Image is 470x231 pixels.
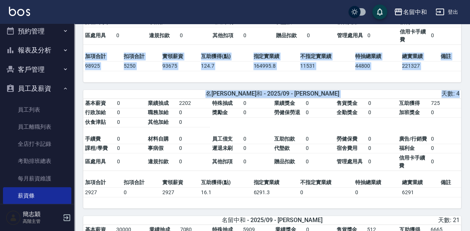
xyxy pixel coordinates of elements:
td: 備註 [439,178,461,187]
td: 互助獲得(點) [199,178,252,187]
span: 違規扣款 [148,158,169,164]
td: 0 [115,144,146,153]
td: 0 [178,27,211,45]
span: 名[PERSON_NAME]和 - 2025/09 - [PERSON_NAME] [205,90,339,98]
td: 0 [177,108,210,118]
td: 扣項合計 [122,52,161,61]
span: 代墊款 [274,145,290,151]
h5: 簡志穎 [23,211,61,218]
span: 勞健保勞退 [274,109,300,115]
img: Person [6,210,21,225]
span: 基本薪資 [85,100,106,106]
div: 天數: 4 [336,90,460,98]
td: 0 [366,134,397,144]
span: 手續費 [85,136,101,142]
td: 互助獲得(點) [199,52,252,61]
td: 0 [242,99,272,108]
td: 0 [429,108,461,118]
button: 客戶管理 [3,60,71,79]
span: 加班獎金 [399,109,420,115]
span: 特殊抽成 [212,100,233,106]
span: 獎勵金 [212,109,227,115]
span: 信用卡手續費 [400,29,426,42]
td: 0 [242,153,272,171]
span: 其他加給 [148,119,169,125]
td: 0 [304,144,335,153]
td: 2927 [161,187,199,197]
td: 0 [242,144,272,153]
span: 勞健保費 [337,136,357,142]
td: 44800 [353,61,400,71]
span: 遲退未刷 [212,145,233,151]
td: 0 [429,153,461,171]
a: 考勤排班總表 [3,153,71,170]
td: 0 [366,108,397,118]
table: a dense table [83,99,461,178]
button: 預約管理 [3,22,71,41]
td: 0 [366,99,397,108]
td: 特抽總業績 [353,178,400,187]
span: 互助扣款 [274,136,295,142]
button: 登出 [432,5,461,19]
td: 6291.3 [252,187,298,197]
span: 名留中和 - 2025/09 - [PERSON_NAME] [222,216,322,224]
td: 總實業績 [400,178,439,187]
span: 材料自購 [148,136,169,142]
button: 報表及分析 [3,41,71,60]
td: 93675 [161,61,199,71]
td: 0 [304,108,335,118]
td: 0 [115,134,146,144]
span: 贈品扣款 [276,32,297,38]
td: 98925 [83,61,122,71]
span: 事病假 [148,145,163,151]
span: 互助獲得 [399,100,420,106]
td: 0 [242,134,272,144]
td: 221327 [400,61,439,71]
span: 業績抽成 [148,100,169,106]
td: 0 [429,27,461,45]
span: 區處用具 [85,158,106,164]
td: 0 [304,134,335,144]
a: 員工列表 [3,101,71,118]
td: 0 [298,187,353,197]
span: 課程/學費 [85,145,108,151]
span: 伙食津貼 [85,119,106,125]
td: 0 [366,144,397,153]
span: 業績獎金 [274,100,295,106]
td: 0 [115,108,146,118]
span: 行政加給 [85,109,106,115]
div: 名留中和 [403,7,427,17]
td: 0 [115,118,146,127]
span: 其他扣項 [213,32,233,38]
td: 實領薪資 [161,52,199,61]
a: 員工離職列表 [3,118,71,135]
span: 信用卡手續費 [399,155,425,169]
td: 6291 [400,187,439,197]
td: 指定實業績 [252,178,298,187]
a: 薪資條 [3,187,71,204]
span: 贈品扣款 [274,158,295,164]
td: 0 [366,153,397,171]
td: 0 [429,144,461,153]
button: 員工及薪資 [3,79,71,98]
button: save [372,4,387,19]
td: 11531 [298,61,353,71]
img: Logo [9,7,30,16]
span: 廣告/行銷費 [399,136,427,142]
td: 0 [177,153,210,171]
td: 加項合計 [83,52,122,61]
td: 0 [115,153,146,171]
td: 0 [177,144,210,153]
span: 宿舍費用 [337,145,357,151]
td: 實領薪資 [161,178,199,187]
td: 0 [177,118,210,127]
td: 0 [429,134,461,144]
td: 0 [304,153,335,171]
span: 福利金 [399,145,415,151]
span: 全勤獎金 [337,109,357,115]
td: 0 [305,27,335,45]
td: 特抽總業績 [353,52,400,61]
span: 管理處用具 [337,158,363,164]
td: 5250 [122,61,161,71]
td: 16.1 [199,187,252,197]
